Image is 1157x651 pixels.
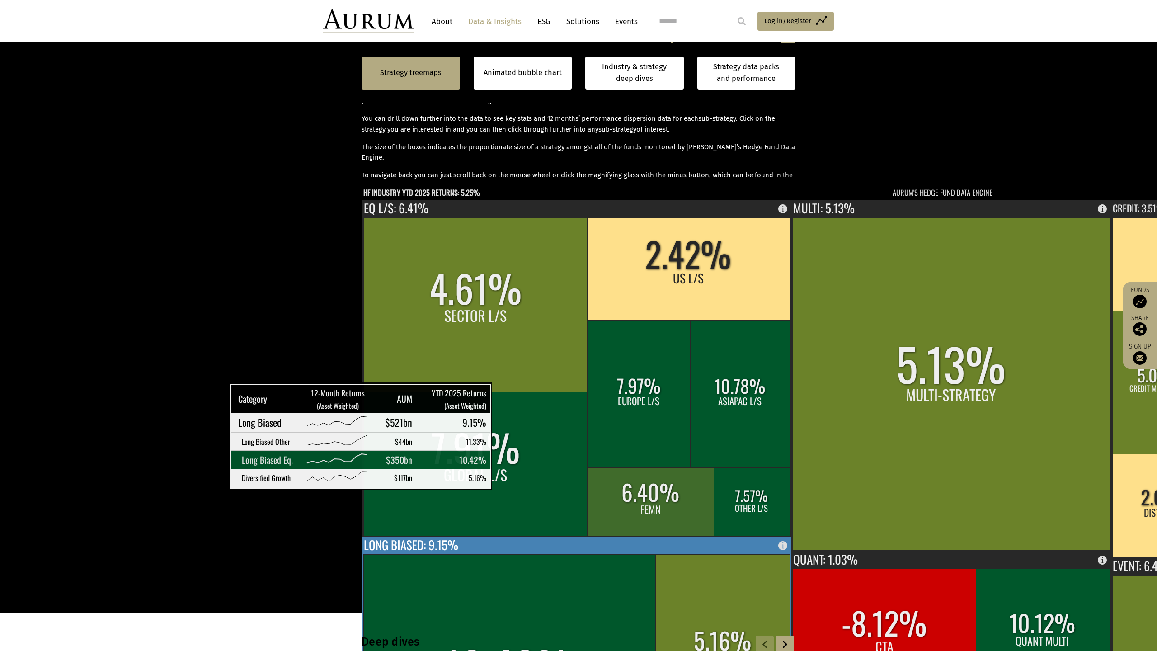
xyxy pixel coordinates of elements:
a: Strategy treemaps [380,67,442,79]
p: The size of the boxes indicates the proportionate size of a strategy amongst all of the funds mon... [362,142,795,164]
img: Access Funds [1133,295,1147,308]
a: Sign up [1127,343,1152,365]
a: Data & Insights [464,13,526,30]
a: Industry & strategy deep dives [585,57,684,90]
span: Log in/Register [764,15,811,26]
img: Sign up to our newsletter [1133,351,1147,365]
input: Submit [733,12,751,30]
a: Log in/Register [757,12,834,31]
img: Share this post [1133,322,1147,336]
span: sub-strategy [698,114,736,123]
a: Funds [1127,286,1152,308]
a: ESG [533,13,555,30]
p: You can drill down further into the data to see key stats and 12 months’ performance dispersion d... [362,113,795,135]
div: Hovering over one of the coloured boxes in the chart will show some additional information in the... [362,85,795,181]
a: Animated bubble chart [484,67,562,79]
a: About [427,13,457,30]
span: sub-strategy [598,125,636,133]
a: Strategy data packs and performance [697,57,796,90]
a: Events [611,13,638,30]
h3: Deep dives [362,635,679,649]
div: Share [1127,315,1152,336]
p: To navigate back you can just scroll back on the mouse wheel or click the magnifying glass with t... [362,170,795,192]
a: Solutions [562,13,604,30]
img: Aurum [323,9,414,33]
